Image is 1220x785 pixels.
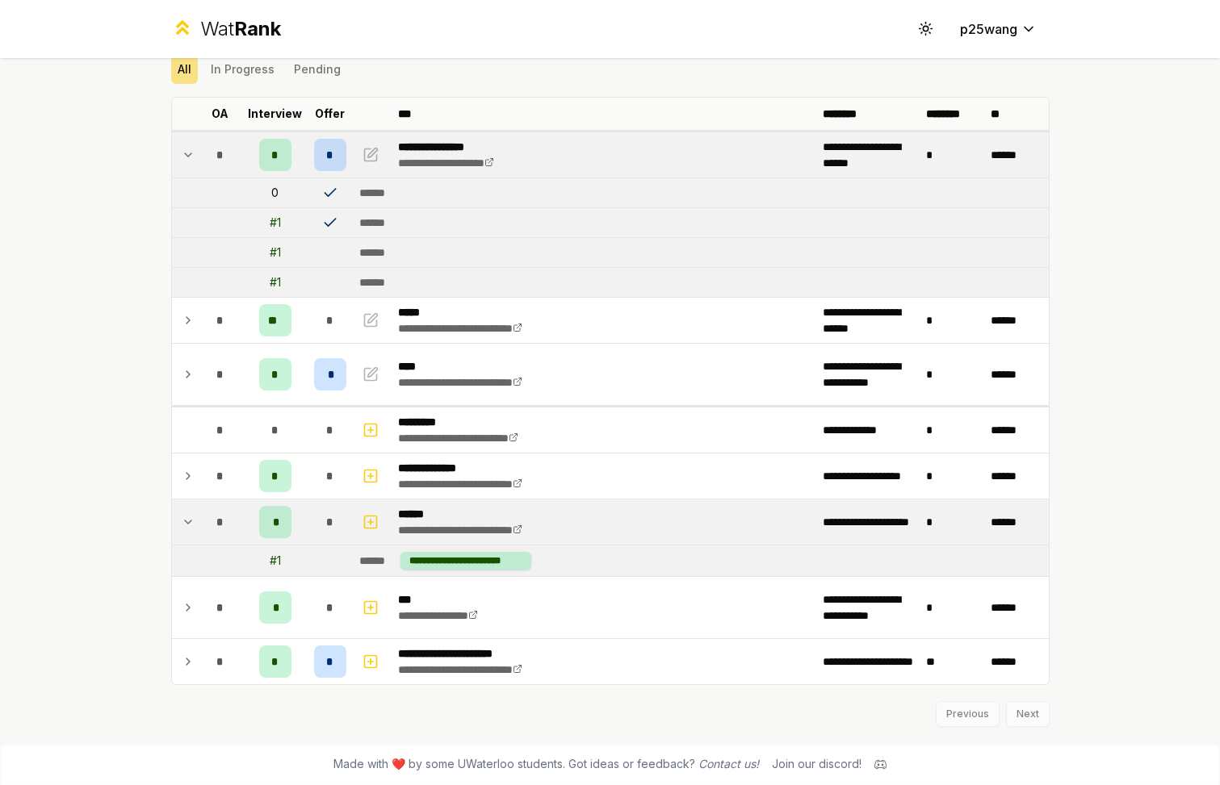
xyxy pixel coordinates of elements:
[698,757,759,770] a: Contact us!
[204,55,281,84] button: In Progress
[270,274,281,290] div: # 1
[243,178,308,207] td: 0
[171,16,282,42] a: WatRank
[171,55,198,84] button: All
[315,106,345,122] p: Offer
[333,756,759,772] span: Made with ❤️ by some UWaterloo students. Got ideas or feedback?
[212,106,228,122] p: OA
[287,55,347,84] button: Pending
[947,15,1050,44] button: p25wang
[270,244,281,261] div: # 1
[248,106,302,122] p: Interview
[270,215,281,231] div: # 1
[960,19,1017,39] span: p25wang
[200,16,281,42] div: Wat
[772,756,862,772] div: Join our discord!
[234,17,281,40] span: Rank
[270,553,281,569] div: # 1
